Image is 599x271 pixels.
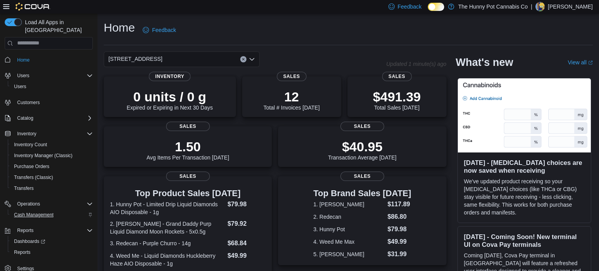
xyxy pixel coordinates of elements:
div: Total # Invoices [DATE] [263,89,319,111]
a: Users [11,82,29,91]
button: Users [8,81,96,92]
a: Dashboards [8,236,96,247]
a: Cash Management [11,210,57,220]
span: Sales [340,172,384,181]
div: Transaction Average [DATE] [328,139,397,161]
p: We've updated product receiving so your [MEDICAL_DATA] choices (like THCa or CBG) stay visible fo... [464,177,585,216]
h3: Top Brand Sales [DATE] [314,189,411,198]
span: Purchase Orders [14,163,50,170]
button: Purchase Orders [8,161,96,172]
span: Load All Apps in [GEOGRAPHIC_DATA] [22,18,93,34]
button: Home [2,54,96,66]
dt: 2. Redecan [314,213,385,221]
button: Reports [14,226,37,235]
button: Operations [2,198,96,209]
span: Reports [17,227,34,234]
span: Users [11,82,93,91]
span: Inventory Count [14,142,47,148]
button: Users [14,71,32,80]
dt: 5. [PERSON_NAME] [314,250,385,258]
div: Shannon Shute [535,2,545,11]
span: Customers [17,99,40,106]
span: Transfers (Classic) [11,173,93,182]
dt: 3. Redecan - Purple Churro - 14g [110,239,224,247]
span: Users [17,73,29,79]
span: Sales [166,172,210,181]
a: Purchase Orders [11,162,53,171]
span: Inventory Count [11,140,93,149]
span: Sales [382,72,411,81]
span: Operations [14,199,93,209]
dd: $86.80 [388,212,411,221]
span: Sales [166,122,210,131]
dd: $79.92 [227,219,266,228]
h3: [DATE] - Coming Soon! New terminal UI on Cova Pay terminals [464,233,585,248]
button: Inventory Manager (Classic) [8,150,96,161]
div: Avg Items Per Transaction [DATE] [147,139,229,161]
button: Catalog [14,113,36,123]
span: Reports [14,226,93,235]
dt: 4. Weed Me Max [314,238,385,246]
p: $40.95 [328,139,397,154]
span: Customers [14,97,93,107]
dd: $79.98 [388,225,411,234]
svg: External link [588,60,593,65]
button: Reports [2,225,96,236]
span: Feedback [398,3,422,11]
a: Feedback [140,22,179,38]
button: Transfers [8,183,96,194]
a: Customers [14,98,43,107]
p: 12 [263,89,319,105]
span: Inventory [14,129,93,138]
p: 1.50 [147,139,229,154]
button: Operations [14,199,43,209]
a: Transfers (Classic) [11,173,56,182]
span: Reports [11,248,93,257]
dt: 3. Hunny Pot [314,225,385,233]
p: 0 units / 0 g [127,89,213,105]
dd: $79.98 [227,200,266,209]
button: Reports [8,247,96,258]
dt: 1. Hunny Pot - Limited Drip Liquid Diamonds AIO Disposable - 1g [110,200,224,216]
span: Users [14,71,93,80]
input: Dark Mode [428,3,444,11]
span: Inventory Manager (Classic) [14,152,73,159]
span: Cash Management [11,210,93,220]
span: Transfers [14,185,34,191]
a: View allExternal link [568,59,593,66]
a: Inventory Manager (Classic) [11,151,76,160]
span: Feedback [152,26,176,34]
button: Clear input [240,56,246,62]
div: Total Sales [DATE] [373,89,421,111]
span: Catalog [14,113,93,123]
dd: $49.99 [388,237,411,246]
dt: 1. [PERSON_NAME] [314,200,385,208]
span: Sales [340,122,384,131]
dd: $31.99 [388,250,411,259]
a: Home [14,55,33,65]
button: Users [2,70,96,81]
span: Transfers [11,184,93,193]
button: Inventory Count [8,139,96,150]
div: Expired or Expiring in Next 30 Days [127,89,213,111]
h2: What's new [456,56,513,69]
dd: $49.99 [227,251,266,260]
a: Transfers [11,184,37,193]
button: Catalog [2,113,96,124]
p: Updated 1 minute(s) ago [386,61,446,67]
button: Inventory [14,129,39,138]
button: Transfers (Classic) [8,172,96,183]
span: Home [17,57,30,63]
span: Reports [14,249,30,255]
dt: 2. [PERSON_NAME] - Grand Daddy Purp Liquid Diamond Moon Rockets - 5x0.5g [110,220,224,236]
span: Purchase Orders [11,162,93,171]
p: $491.39 [373,89,421,105]
h3: [DATE] - [MEDICAL_DATA] choices are now saved when receiving [464,159,585,174]
span: Transfers (Classic) [14,174,53,181]
p: The Hunny Pot Cannabis Co [458,2,528,11]
span: [STREET_ADDRESS] [108,54,162,64]
p: [PERSON_NAME] [548,2,593,11]
span: Dashboards [14,238,45,244]
h1: Home [104,20,135,35]
span: Catalog [17,115,33,121]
